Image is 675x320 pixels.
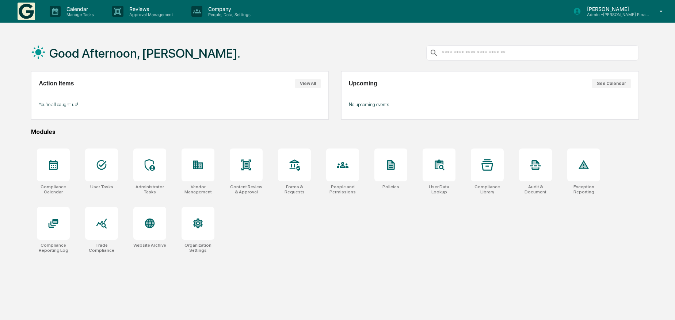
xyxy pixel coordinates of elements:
[18,3,35,20] img: logo
[581,12,649,17] p: Admin • [PERSON_NAME] Financial Advisors
[581,6,649,12] p: [PERSON_NAME]
[202,12,254,17] p: People, Data, Settings
[423,184,455,194] div: User Data Lookup
[85,243,118,253] div: Trade Compliance
[39,80,74,87] h2: Action Items
[133,243,166,248] div: Website Archive
[133,184,166,194] div: Administrator Tasks
[61,6,98,12] p: Calendar
[382,184,399,189] div: Policies
[349,80,377,87] h2: Upcoming
[123,12,177,17] p: Approval Management
[37,243,70,253] div: Compliance Reporting Log
[471,184,504,194] div: Compliance Library
[61,12,98,17] p: Manage Tasks
[37,184,70,194] div: Compliance Calendar
[182,243,214,253] div: Organization Settings
[31,128,638,135] div: Modules
[230,184,263,194] div: Content Review & Approval
[326,184,359,194] div: People and Permissions
[182,184,214,194] div: Vendor Management
[123,6,177,12] p: Reviews
[90,184,113,189] div: User Tasks
[349,102,631,107] p: No upcoming events
[278,184,311,194] div: Forms & Requests
[202,6,254,12] p: Company
[519,184,552,194] div: Audit & Document Logs
[567,184,600,194] div: Exception Reporting
[49,46,240,61] h1: Good Afternoon, [PERSON_NAME].
[592,79,631,88] button: See Calendar
[295,79,321,88] button: View All
[39,102,321,107] p: You're all caught up!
